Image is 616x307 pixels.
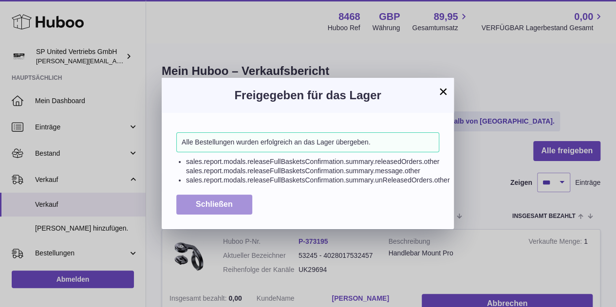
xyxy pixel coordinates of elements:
[186,157,439,176] li: sales.report.modals.releaseFullBasketsConfirmation.summary.releasedOrders.other sales.report.moda...
[176,195,252,215] button: Schließen
[437,86,449,97] button: ×
[176,88,439,103] h3: Freigegeben für das Lager
[196,200,233,208] span: Schließen
[176,132,439,152] div: Alle Bestellungen wurden erfolgreich an das Lager übergeben.
[186,176,439,185] li: sales.report.modals.releaseFullBasketsConfirmation.summary.unReleasedOrders.other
